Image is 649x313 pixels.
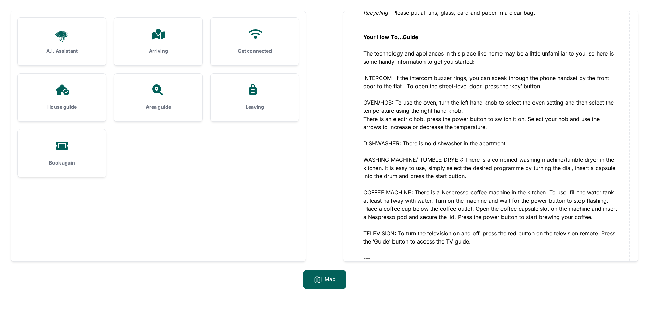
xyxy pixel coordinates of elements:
[125,48,191,54] h3: Arriving
[363,17,618,25] div: ---
[363,156,618,180] div: WASHING MACHINE/ TUMBLE DRYER: There is a combined washing machine/tumble dryer in the kitchen. I...
[363,254,618,262] div: ---
[114,18,202,65] a: Arriving
[211,74,299,121] a: Leaving
[211,18,299,65] a: Get connected
[29,48,95,54] h3: A.I. Assistant
[363,49,618,66] div: The technology and appliances in this place like home may be a little unfamiliar to you, so here ...
[363,98,618,115] div: OVEN/HOB: To use the oven, turn the left hand knob to select the oven setting and then select the...
[363,9,388,16] em: Recycling
[125,104,191,110] h3: Area guide
[29,104,95,110] h3: House guide
[363,139,618,147] div: DISHWASHER: There is no dishwasher in the apartment.
[363,74,618,90] div: INTERCOM: If the intercom buzzer rings, you can speak through the phone handset by the front door...
[363,9,618,17] div: – Please put all tins, glass, card and paper in a clear bag.
[18,74,106,121] a: House guide
[363,115,618,131] div: There is an electric hob, press the power button to switch it on. Select your hob and use the arr...
[18,18,106,65] a: A.I. Assistant
[29,159,95,166] h3: Book again
[221,104,288,110] h3: Leaving
[325,276,335,284] p: Map
[363,34,418,41] strong: Your How To…Guide
[18,129,106,177] a: Book again
[221,48,288,54] h3: Get connected
[363,229,618,246] div: TELEVISION: To turn the television on and off, press the red button on the television remote. Pre...
[363,188,618,221] div: COFFEE MACHINE: There is a Nespresso coffee machine in the kitchen. To use, fill the water tank a...
[114,74,202,121] a: Area guide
